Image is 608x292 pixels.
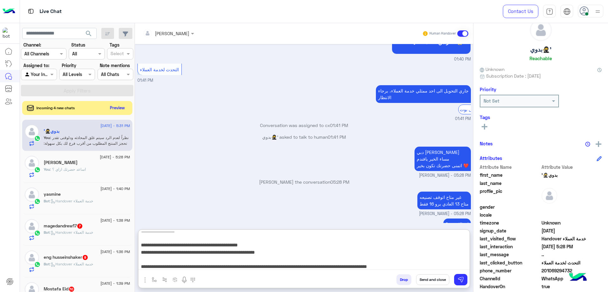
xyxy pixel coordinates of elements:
[44,230,50,235] span: Bot
[162,277,167,282] img: Trigger scenario
[480,243,540,250] span: last_interaction
[563,8,571,15] img: tab
[330,123,348,128] span: 01:41 PM
[3,5,15,18] img: Logo
[480,259,540,266] span: last_clicked_button
[34,198,41,205] img: WhatsApp
[149,274,160,285] button: select flow
[328,134,346,140] span: 01:41 PM
[480,66,504,73] span: Unknown
[541,219,602,226] span: Unknown
[180,276,188,284] img: send voice note
[480,251,540,258] span: last_message
[34,261,41,268] img: WhatsApp
[160,274,170,285] button: Trigger scenario
[546,8,553,15] img: tab
[100,62,130,69] label: Note mentions
[44,192,61,197] h5: yasmine
[34,167,41,173] img: WhatsApp
[458,105,488,114] div: الرجوع الى بوت
[480,155,502,161] h6: Attributes
[44,286,75,292] h5: Mostafa Eid
[480,227,540,234] span: signup_date
[541,164,602,170] span: Attribute Value
[396,274,411,285] button: Drop
[50,230,93,235] span: : Handover خدمة العملاء
[36,105,75,111] span: Incoming 4 new chats
[541,188,557,204] img: defaultAdmin.png
[480,180,540,187] span: last_name
[419,211,471,217] span: [PERSON_NAME] - 05:28 PM
[137,78,153,83] span: 01:41 PM
[529,55,552,61] h6: Reachable
[419,173,471,179] span: [PERSON_NAME] - 05:28 PM
[458,276,464,283] img: send message
[190,277,195,282] img: make a call
[100,281,130,286] span: [DATE] - 1:39 PM
[480,172,540,178] span: first_name
[69,287,74,292] span: 10
[110,50,124,58] div: Select
[23,41,41,48] label: Channel:
[541,275,602,282] span: 2
[100,186,130,192] span: [DATE] - 1:40 PM
[416,274,449,285] button: Send and close
[454,56,471,62] span: 01:40 PM
[25,187,39,202] img: defaultAdmin.png
[596,141,601,147] img: add
[140,67,179,72] span: التحدث لخدمة العملاء
[541,227,602,234] span: 2025-08-23T10:33:21.011Z
[34,230,41,236] img: WhatsApp
[480,235,540,242] span: last_visited_flow
[541,204,602,210] span: null
[541,243,602,250] span: 2025-08-23T14:28:34.9593775Z
[480,141,493,146] h6: Notes
[480,283,540,290] span: HandoverOn
[44,129,60,134] h5: بدوي🥷'
[152,277,157,282] img: select flow
[40,7,62,16] p: Live Chat
[480,86,496,92] h6: Priority
[21,85,133,96] button: Apply Filters
[585,142,590,147] img: notes
[415,147,471,171] p: 23/8/2025, 5:28 PM
[44,135,50,140] span: You
[25,156,39,170] img: defaultAdmin.png
[480,204,540,210] span: gender
[330,179,349,185] span: 05:28 PM
[44,223,83,229] h5: magedandrew17
[100,249,130,255] span: [DATE] - 1:36 PM
[170,274,180,285] button: create order
[44,255,88,260] h5: eng husseinshaker
[137,134,471,140] p: بدوي🥷' asked to talk to human
[100,154,130,160] span: [DATE] - 5:28 PM
[107,103,128,112] button: Preview
[503,5,538,18] a: Contact Us
[100,123,130,129] span: [DATE] - 5:31 PM
[480,164,540,170] span: Attribute Name
[23,62,49,69] label: Assigned to:
[77,224,82,229] span: 7
[44,135,130,186] span: نظراً لعدم الرد سيتم غلق المحادثه ودلوقتى تقدر تحجز المنتج المطلوب من أقرب فرع لك بكل سهولة: 1️⃣ ...
[480,275,540,282] span: ChannelId
[137,122,471,129] p: Conversation was assigned to cx
[530,46,551,53] h5: بدوي🥷'
[480,114,602,120] h6: Tags
[71,41,85,48] label: Status
[81,28,97,41] button: search
[83,255,88,260] span: 9
[3,28,14,39] img: 1403182699927242
[480,212,540,218] span: locale
[376,85,471,103] p: 23/8/2025, 1:41 PM
[25,219,39,233] img: defaultAdmin.png
[429,31,456,36] small: Human Handover
[100,218,130,223] span: [DATE] - 1:38 PM
[110,41,119,48] label: Tags
[480,267,540,274] span: phone_number
[27,7,35,15] img: tab
[25,124,39,139] img: defaultAdmin.png
[541,235,602,242] span: Handover خدمة العملاء
[50,167,86,172] span: اساعد حضرتك ازاي ؟
[443,219,471,230] p: 23/8/2025, 5:28 PM
[417,192,471,209] p: 23/8/2025, 5:28 PM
